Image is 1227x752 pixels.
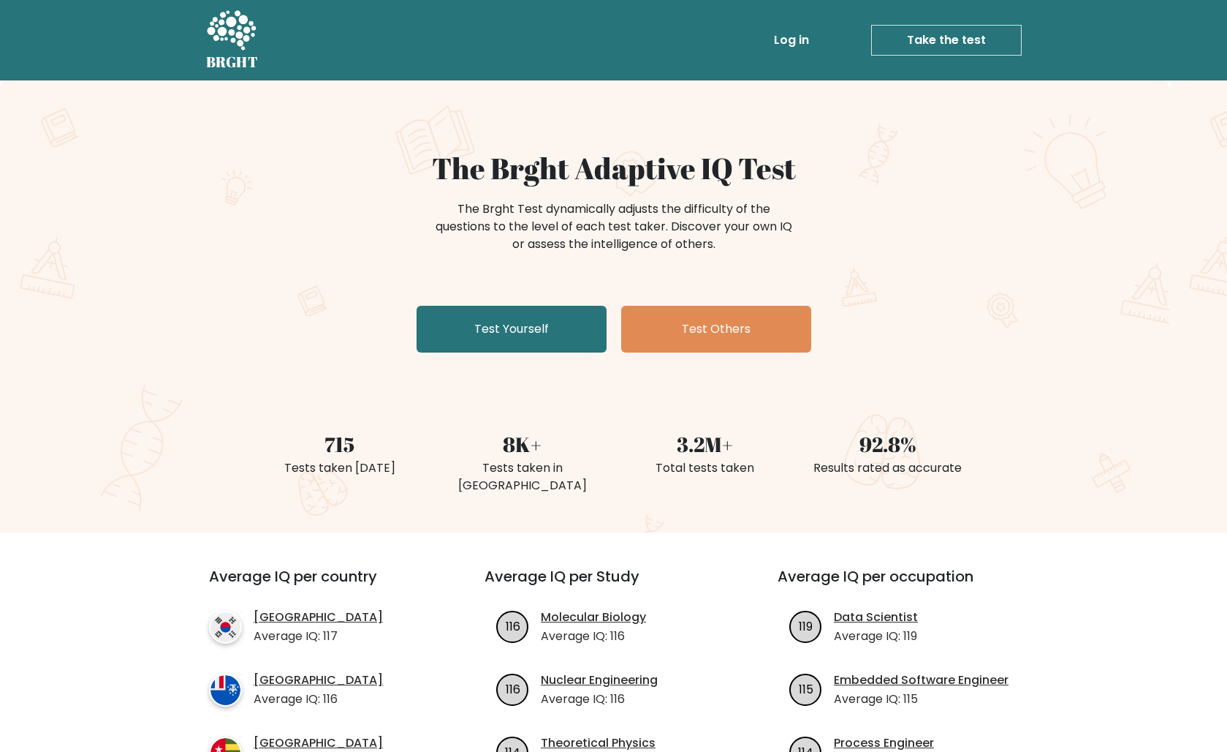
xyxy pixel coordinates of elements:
[871,25,1022,56] a: Take the test
[541,734,656,752] a: Theoretical Physics
[485,568,742,603] h3: Average IQ per Study
[623,429,788,459] div: 3.2M+
[541,628,646,645] p: Average IQ: 116
[209,568,432,603] h3: Average IQ per country
[834,734,934,752] a: Process Engineer
[506,680,520,697] text: 116
[417,306,607,353] a: Test Yourself
[834,672,1008,689] a: Embedded Software Engineer
[440,429,605,459] div: 8K+
[206,6,259,75] a: BRGHT
[805,459,970,477] div: Results rated as accurate
[440,459,605,495] div: Tests taken in [GEOGRAPHIC_DATA]
[254,628,383,645] p: Average IQ: 117
[254,734,383,752] a: [GEOGRAPHIC_DATA]
[834,691,1008,708] p: Average IQ: 115
[431,200,797,253] div: The Brght Test dynamically adjusts the difficulty of the questions to the level of each test take...
[541,691,658,708] p: Average IQ: 116
[778,568,1036,603] h3: Average IQ per occupation
[799,680,813,697] text: 115
[768,26,815,55] a: Log in
[506,617,520,634] text: 116
[209,674,242,707] img: country
[621,306,811,353] a: Test Others
[257,429,422,459] div: 715
[257,151,970,186] h1: The Brght Adaptive IQ Test
[541,609,646,626] a: Molecular Biology
[799,617,813,634] text: 119
[834,609,918,626] a: Data Scientist
[834,628,918,645] p: Average IQ: 119
[206,53,259,71] h5: BRGHT
[254,691,383,708] p: Average IQ: 116
[541,672,658,689] a: Nuclear Engineering
[209,611,242,644] img: country
[623,459,788,477] div: Total tests taken
[257,459,422,477] div: Tests taken [DATE]
[254,672,383,689] a: [GEOGRAPHIC_DATA]
[254,609,383,626] a: [GEOGRAPHIC_DATA]
[805,429,970,459] div: 92.8%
